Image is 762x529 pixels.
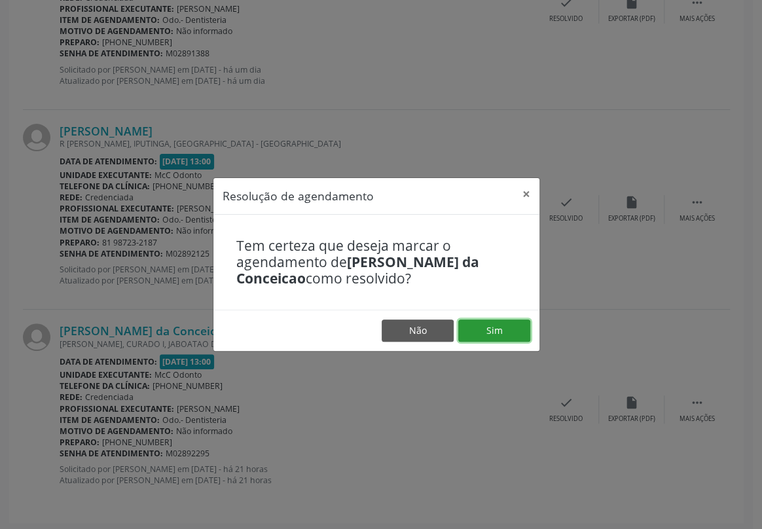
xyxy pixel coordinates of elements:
button: Close [513,178,539,210]
h4: Tem certeza que deseja marcar o agendamento de como resolvido? [236,238,517,287]
h5: Resolução de agendamento [223,187,374,204]
button: Não [382,319,454,342]
button: Sim [458,319,530,342]
b: [PERSON_NAME] da Conceicao [236,253,479,287]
